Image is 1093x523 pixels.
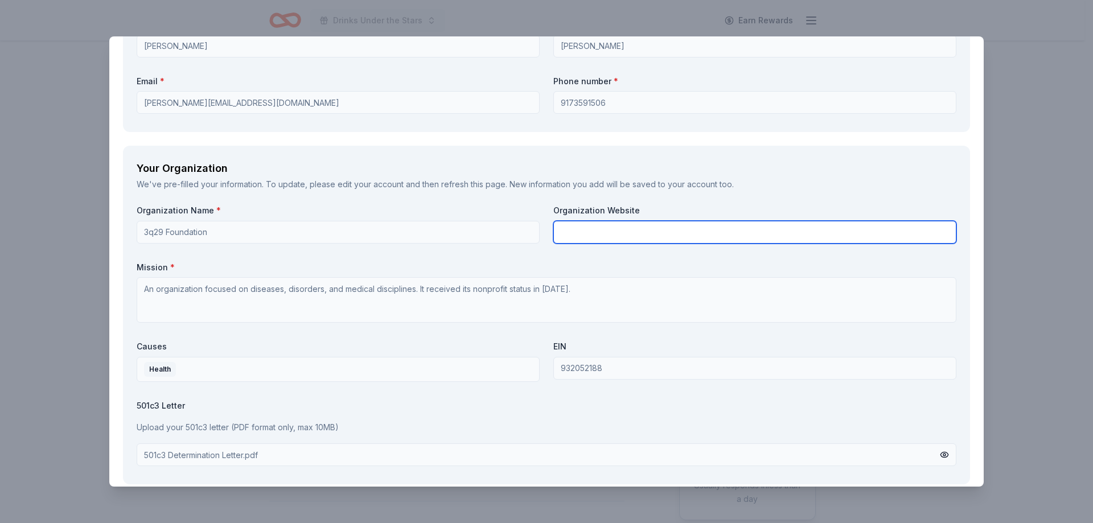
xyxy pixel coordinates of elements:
[553,341,956,352] label: EIN
[137,76,540,87] label: Email
[137,400,956,411] label: 501c3 Letter
[338,179,404,189] a: edit your account
[137,341,540,352] label: Causes
[137,205,540,216] label: Organization Name
[553,76,956,87] label: Phone number
[137,178,956,191] div: We've pre-filled your information. To update, please and then refresh this page. New information ...
[137,357,540,382] button: Health
[137,421,956,434] p: Upload your 501c3 letter (PDF format only, max 10MB)
[137,159,956,178] div: Your Organization
[137,277,956,323] textarea: An organization focused on diseases, disorders, and medical disciplines. It received its nonprofi...
[553,205,956,216] label: Organization Website
[144,448,258,461] div: 501c3 Determination Letter.pdf
[137,262,956,273] label: Mission
[144,362,176,377] div: Health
